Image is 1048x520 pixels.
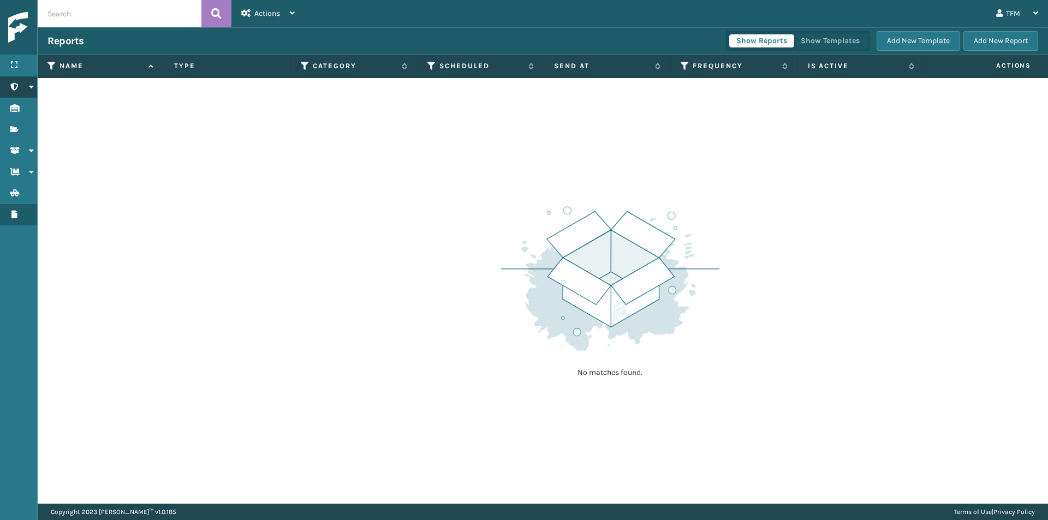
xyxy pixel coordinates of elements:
button: Add New Template [877,31,960,51]
span: Actions [254,9,280,18]
button: Show Reports [729,34,794,47]
label: Frequency [693,61,776,71]
label: Scheduled [439,61,523,71]
button: Show Templates [794,34,867,47]
img: logo [8,12,106,43]
p: Copyright 2023 [PERSON_NAME]™ v 1.0.185 [51,504,176,520]
button: Add New Report [963,31,1038,51]
label: Send at [554,61,650,71]
span: Actions [928,57,1038,75]
a: Privacy Policy [993,508,1035,516]
a: Terms of Use [954,508,992,516]
label: Is Active [808,61,903,71]
label: Category [313,61,396,71]
h3: Reports [47,34,84,47]
label: Type [174,61,281,71]
div: | [954,504,1035,520]
label: Name [59,61,143,71]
